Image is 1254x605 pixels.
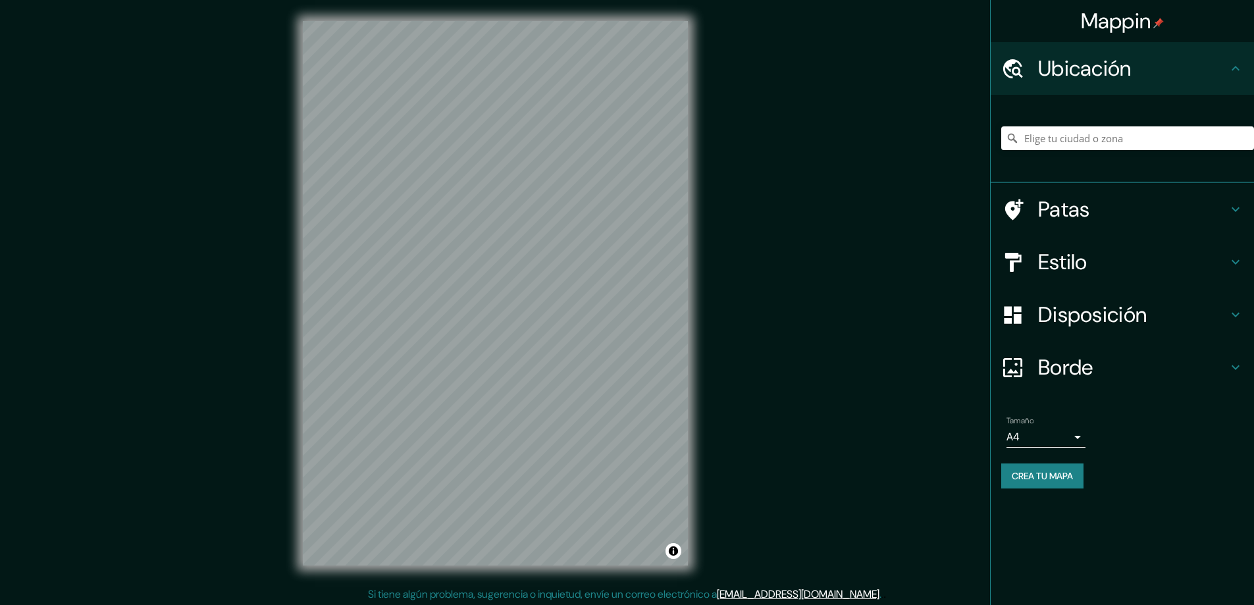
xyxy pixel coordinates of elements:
[666,543,681,559] button: Activar o desactivar atribución
[991,341,1254,394] div: Borde
[1038,196,1090,223] font: Patas
[368,587,717,601] font: Si tiene algún problema, sugerencia o inquietud, envíe un correo electrónico a
[881,587,883,601] font: .
[1012,470,1073,482] font: Crea tu mapa
[991,183,1254,236] div: Patas
[1006,427,1085,448] div: A4
[991,42,1254,95] div: Ubicación
[303,21,688,566] canvas: Mapa
[1153,18,1164,28] img: pin-icon.png
[1081,7,1151,35] font: Mappin
[1001,126,1254,150] input: Elige tu ciudad o zona
[1001,463,1084,488] button: Crea tu mapa
[991,288,1254,341] div: Disposición
[1006,415,1033,426] font: Tamaño
[991,236,1254,288] div: Estilo
[879,587,881,601] font: .
[883,587,886,601] font: .
[1038,354,1093,381] font: Borde
[1038,55,1132,82] font: Ubicación
[717,587,879,601] a: [EMAIL_ADDRESS][DOMAIN_NAME]
[1038,248,1087,276] font: Estilo
[1038,301,1147,329] font: Disposición
[1006,430,1020,444] font: A4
